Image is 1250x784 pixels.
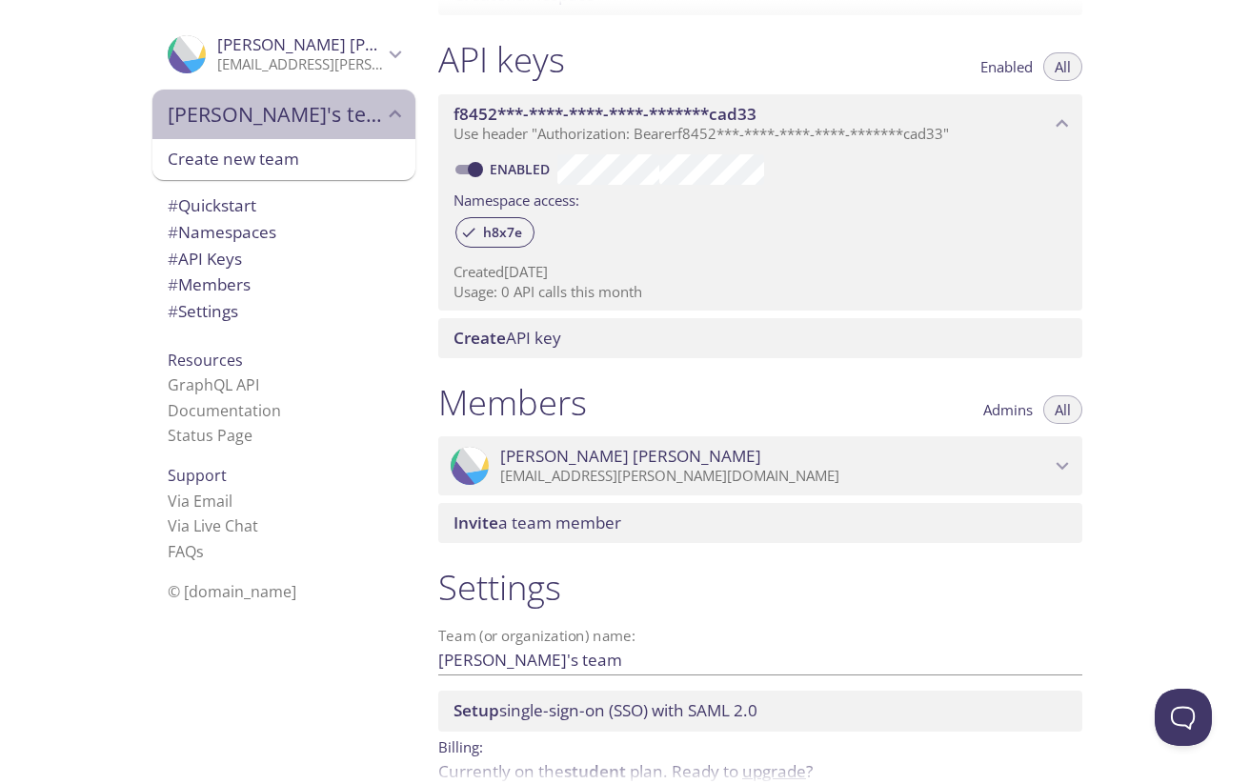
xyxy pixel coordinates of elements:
[152,298,415,325] div: Team Settings
[168,374,259,395] a: GraphQL API
[438,629,636,643] label: Team (or organization) name:
[454,699,757,721] span: single-sign-on (SSO) with SAML 2.0
[438,566,1082,609] h1: Settings
[168,300,178,322] span: #
[217,55,383,74] p: [EMAIL_ADDRESS][PERSON_NAME][DOMAIN_NAME]
[438,436,1082,495] div: Gonzalo Dominguez
[454,282,1067,302] p: Usage: 0 API calls this month
[454,512,498,533] span: Invite
[152,23,415,86] div: Gonzalo Dominguez
[438,503,1082,543] div: Invite a team member
[168,147,400,171] span: Create new team
[168,491,232,512] a: Via Email
[168,101,383,128] span: [PERSON_NAME]'s team
[196,541,204,562] span: s
[438,732,1082,759] p: Billing:
[217,33,478,55] span: [PERSON_NAME] [PERSON_NAME]
[152,90,415,139] div: Gonzalo's team
[168,400,281,421] a: Documentation
[438,691,1082,731] div: Setup SSO
[454,512,621,533] span: a team member
[168,248,242,270] span: API Keys
[168,221,178,243] span: #
[454,699,499,721] span: Setup
[168,273,251,295] span: Members
[168,350,243,371] span: Resources
[168,273,178,295] span: #
[438,318,1082,358] div: Create API Key
[500,446,761,467] span: [PERSON_NAME] [PERSON_NAME]
[152,271,415,298] div: Members
[1043,52,1082,81] button: All
[168,194,256,216] span: Quickstart
[152,139,415,181] div: Create new team
[454,262,1067,282] p: Created [DATE]
[438,38,565,81] h1: API keys
[472,224,534,241] span: h8x7e
[152,192,415,219] div: Quickstart
[438,381,587,424] h1: Members
[454,327,506,349] span: Create
[168,300,238,322] span: Settings
[168,581,296,602] span: © [DOMAIN_NAME]
[500,467,1050,486] p: [EMAIL_ADDRESS][PERSON_NAME][DOMAIN_NAME]
[455,217,534,248] div: h8x7e
[168,194,178,216] span: #
[152,219,415,246] div: Namespaces
[168,221,276,243] span: Namespaces
[1155,689,1212,746] iframe: Help Scout Beacon - Open
[454,185,579,212] label: Namespace access:
[487,160,557,178] a: Enabled
[152,246,415,272] div: API Keys
[969,52,1044,81] button: Enabled
[168,465,227,486] span: Support
[168,515,258,536] a: Via Live Chat
[972,395,1044,424] button: Admins
[168,425,252,446] a: Status Page
[454,327,561,349] span: API key
[168,248,178,270] span: #
[168,541,204,562] a: FAQ
[1043,395,1082,424] button: All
